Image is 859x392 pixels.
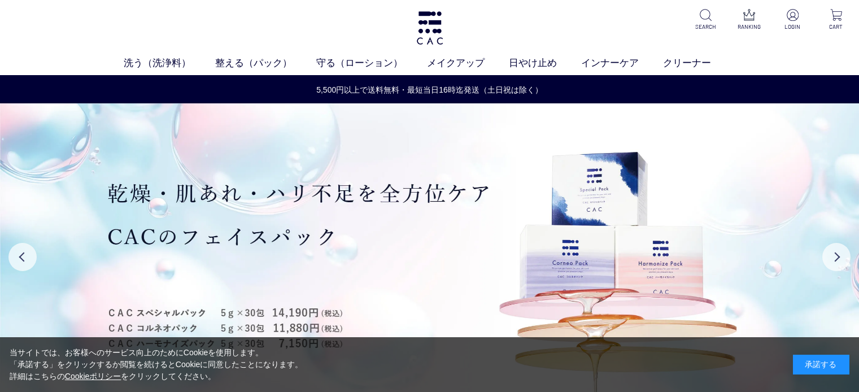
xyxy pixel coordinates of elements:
[822,9,850,31] a: CART
[779,9,806,31] a: LOGIN
[65,372,121,381] a: Cookieポリシー
[663,56,735,71] a: クリーナー
[692,23,720,31] p: SEARCH
[735,23,763,31] p: RANKING
[427,56,509,71] a: メイクアップ
[822,23,850,31] p: CART
[581,56,663,71] a: インナーケア
[415,11,444,45] img: logo
[316,56,427,71] a: 守る（ローション）
[779,23,806,31] p: LOGIN
[215,56,316,71] a: 整える（パック）
[1,84,858,96] a: 5,500円以上で送料無料・最短当日16時迄発送（土日祝は除く）
[822,243,851,271] button: Next
[692,9,720,31] a: SEARCH
[8,243,37,271] button: Previous
[509,56,581,71] a: 日やけ止め
[124,56,215,71] a: 洗う（洗浄料）
[793,355,849,374] div: 承諾する
[10,347,303,382] div: 当サイトでは、お客様へのサービス向上のためにCookieを使用します。 「承諾する」をクリックするか閲覧を続けるとCookieに同意したことになります。 詳細はこちらの をクリックしてください。
[735,9,763,31] a: RANKING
